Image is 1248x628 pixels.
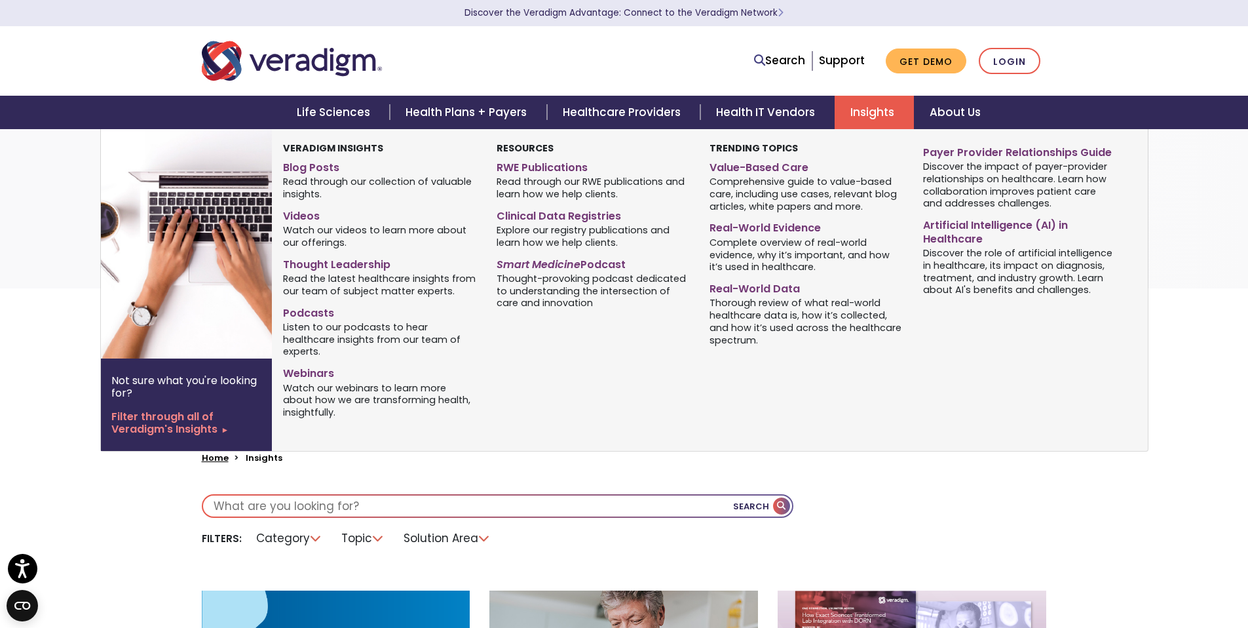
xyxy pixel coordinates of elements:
[547,96,700,129] a: Healthcare Providers
[709,296,903,346] span: Thorough review of what real-world healthcare data is, how it’s collected, and how it’s used acro...
[497,271,690,309] span: Thought-provoking podcast dedicated to understanding the intersection of care and innovation
[709,156,903,175] a: Value-Based Care
[778,7,784,19] span: Learn More
[497,142,554,155] strong: Resources
[281,96,390,129] a: Life Sciences
[283,302,476,321] a: Podcasts
[914,96,996,129] a: About Us
[709,235,903,273] span: Complete overview of real-world evidence, why it’s important, and how it’s used in healthcare.
[283,253,476,272] a: Thought Leadership
[202,39,382,83] img: Veradigm logo
[333,528,392,549] li: Topic
[497,205,690,224] a: Clinical Data Registries
[886,49,966,74] a: Get Demo
[497,175,690,201] span: Read through our RWE publications and learn how we help clients.
[202,452,229,464] a: Home
[923,141,1116,160] a: Payer Provider Relationships Guide
[283,381,476,419] span: Watch our webinars to learn more about how we are transforming health, insightfully.
[101,129,312,359] img: Two hands typing on a laptop
[754,52,805,69] a: Search
[111,410,261,435] a: Filter through all of Veradigm's Insights
[283,156,476,175] a: Blog Posts
[979,48,1040,75] a: Login
[202,532,242,545] li: Filters:
[111,374,261,399] p: Not sure what you're looking for?
[709,142,798,155] strong: Trending Topics
[733,496,792,517] button: Search
[923,160,1116,210] span: Discover the impact of payer-provider relationships on healthcare. Learn how collaboration improv...
[7,590,38,621] button: Open CMP widget
[283,205,476,224] a: Videos
[497,257,580,272] em: Smart Medicine
[709,175,903,213] span: Comprehensive guide to value-based care, including use cases, relevant blog articles, white paper...
[390,96,546,129] a: Health Plans + Payers
[497,156,690,175] a: RWE Publications
[835,96,914,129] a: Insights
[497,224,690,249] span: Explore our registry publications and learn how we help clients.
[283,271,476,297] span: Read the latest healthcare insights from our team of subject matter experts.
[283,175,476,201] span: Read through our collection of valuable insights.
[283,320,476,358] span: Listen to our podcasts to hear healthcare insights from our team of experts.
[464,7,784,19] a: Discover the Veradigm Advantage: Connect to the Veradigm NetworkLearn More
[283,224,476,249] span: Watch our videos to learn more about our offerings.
[923,246,1116,296] span: Discover the role of artificial intelligence in healthcare, its impact on diagnosis, treatment, a...
[923,214,1116,246] a: Artificial Intelligence (AI) in Healthcare
[497,253,690,272] a: Smart MedicinePodcast
[248,528,330,549] li: Category
[396,528,499,549] li: Solution Area
[283,142,383,155] strong: Veradigm Insights
[203,496,792,517] input: What are you looking for?
[700,96,835,129] a: Health IT Vendors
[283,362,476,381] a: Webinars
[819,52,865,68] a: Support
[709,277,903,296] a: Real-World Data
[709,216,903,235] a: Real-World Evidence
